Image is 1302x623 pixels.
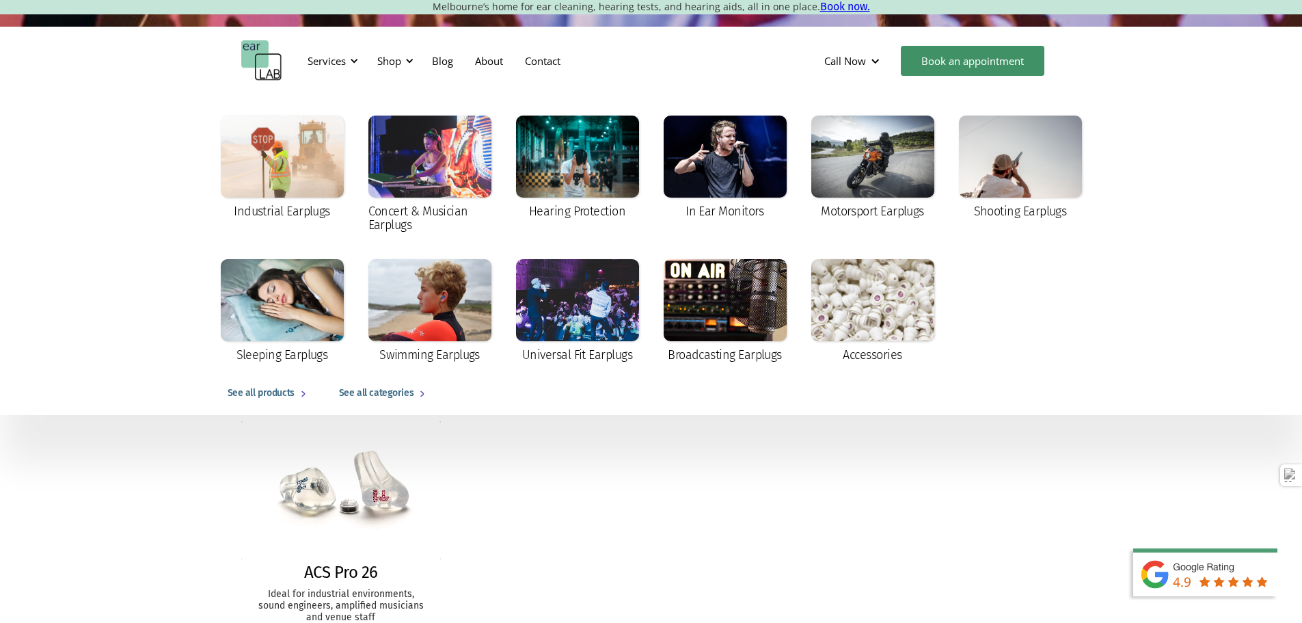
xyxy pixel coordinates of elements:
[657,252,794,371] a: Broadcasting Earplugs
[214,109,351,228] a: Industrial Earplugs
[529,204,625,218] div: Hearing Protection
[952,109,1089,228] a: Shooting Earplugs
[362,252,498,371] a: Swimming Earplugs
[379,348,480,362] div: Swimming Earplugs
[901,46,1044,76] a: Book an appointment
[509,109,646,228] a: Hearing Protection
[214,252,351,371] a: Sleeping Earplugs
[228,385,295,401] div: See all products
[308,54,346,68] div: Services
[234,204,330,218] div: Industrial Earplugs
[241,421,442,559] img: ACS Pro 26
[821,204,924,218] div: Motorsport Earplugs
[421,41,464,81] a: Blog
[813,40,894,81] div: Call Now
[299,40,362,81] div: Services
[514,41,571,81] a: Contact
[236,348,328,362] div: Sleeping Earplugs
[241,40,282,81] a: home
[804,109,941,228] a: Motorsport Earplugs
[657,109,794,228] a: In Ear Monitors
[377,54,401,68] div: Shop
[824,54,866,68] div: Call Now
[522,348,632,362] div: Universal Fit Earplugs
[304,563,378,583] h2: ACS Pro 26
[509,252,646,371] a: Universal Fit Earplugs
[843,348,901,362] div: Accessories
[974,204,1067,218] div: Shooting Earplugs
[255,589,428,623] p: Ideal for industrial environments, sound engineers, amplified musicians and venue staff
[362,109,498,241] a: Concert & Musician Earplugs
[464,41,514,81] a: About
[668,348,782,362] div: Broadcasting Earplugs
[368,204,491,232] div: Concert & Musician Earplugs
[325,371,444,415] a: See all categories
[369,40,418,81] div: Shop
[804,252,941,371] a: Accessories
[214,371,325,415] a: See all products
[686,204,764,218] div: In Ear Monitors
[339,385,413,401] div: See all categories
